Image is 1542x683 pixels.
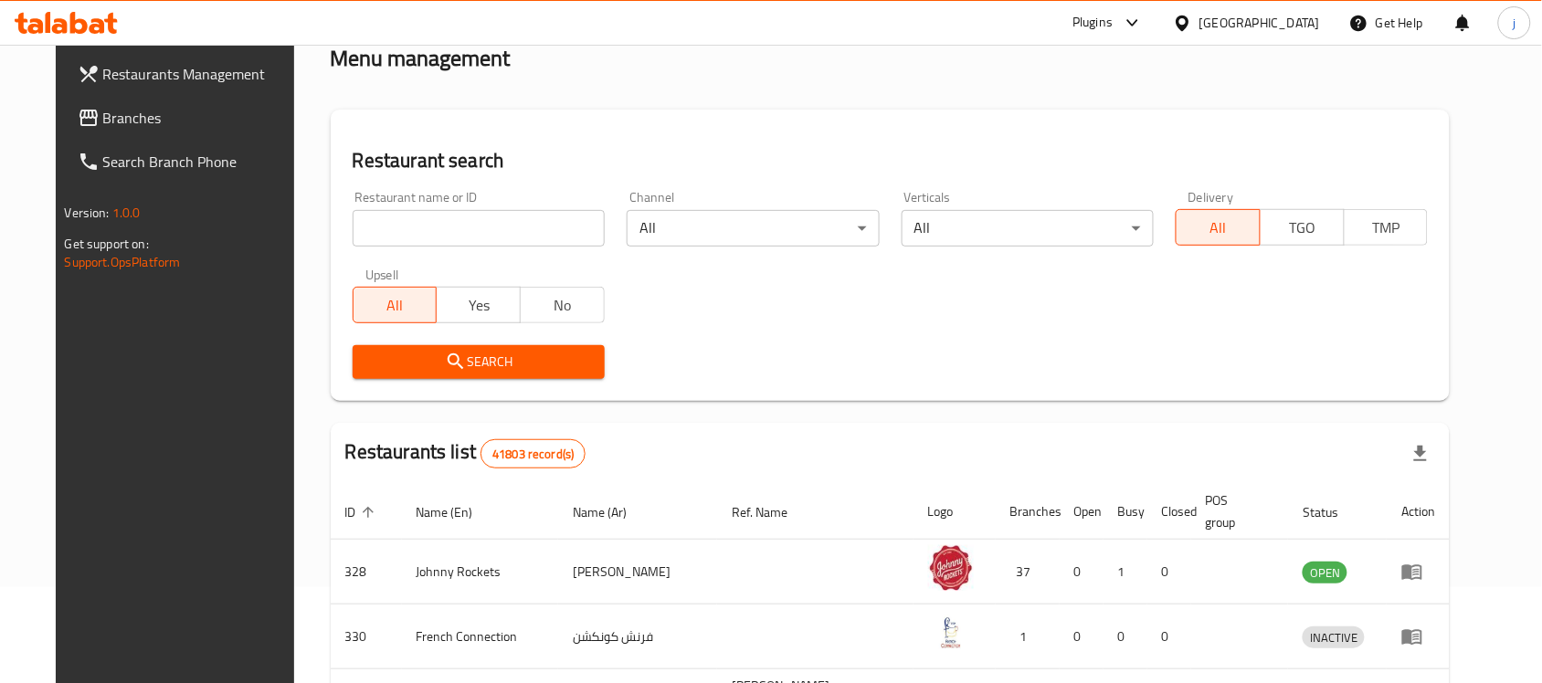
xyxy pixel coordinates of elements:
[353,210,605,247] input: Search for restaurant name or ID..
[902,210,1154,247] div: All
[627,210,879,247] div: All
[996,540,1060,604] td: 37
[1303,562,1347,583] div: OPEN
[1104,484,1147,540] th: Busy
[528,292,597,319] span: No
[558,540,717,604] td: [PERSON_NAME]
[365,268,399,281] label: Upsell
[65,201,110,225] span: Version:
[1199,13,1320,33] div: [GEOGRAPHIC_DATA]
[1344,209,1429,246] button: TMP
[1184,215,1253,241] span: All
[1060,484,1104,540] th: Open
[331,44,511,73] h2: Menu management
[1147,484,1191,540] th: Closed
[1060,540,1104,604] td: 0
[103,107,299,129] span: Branches
[520,287,605,323] button: No
[1401,625,1435,647] div: Menu
[481,446,585,463] span: 41803 record(s)
[1268,215,1337,241] span: TGO
[331,540,402,604] td: 328
[1072,12,1113,34] div: Plugins
[1352,215,1421,241] span: TMP
[103,151,299,173] span: Search Branch Phone
[331,604,402,669] td: 330
[417,501,497,523] span: Name (En)
[63,140,313,184] a: Search Branch Phone
[1104,540,1147,604] td: 1
[1260,209,1345,246] button: TGO
[353,147,1429,174] h2: Restaurant search
[353,287,438,323] button: All
[345,501,380,523] span: ID
[1147,604,1191,669] td: 0
[928,545,974,591] img: Johnny Rockets
[353,345,605,379] button: Search
[1188,191,1234,204] label: Delivery
[1387,484,1450,540] th: Action
[63,96,313,140] a: Branches
[914,484,996,540] th: Logo
[1060,604,1104,669] td: 0
[1303,627,1365,648] span: INACTIVE
[573,501,650,523] span: Name (Ar)
[481,439,586,468] div: Total records count
[361,292,430,319] span: All
[1147,540,1191,604] td: 0
[928,610,974,656] img: French Connection
[402,540,559,604] td: Johnny Rockets
[996,484,1060,540] th: Branches
[1176,209,1261,246] button: All
[112,201,141,225] span: 1.0.0
[1401,561,1435,583] div: Menu
[402,604,559,669] td: French Connection
[1104,604,1147,669] td: 0
[444,292,513,319] span: Yes
[65,250,181,274] a: Support.OpsPlatform
[558,604,717,669] td: فرنش كونكشن
[996,604,1060,669] td: 1
[103,63,299,85] span: Restaurants Management
[436,287,521,323] button: Yes
[1303,501,1362,523] span: Status
[1206,489,1267,533] span: POS group
[367,351,590,373] span: Search
[1303,562,1347,583] span: OPEN
[1513,13,1516,33] span: j
[1399,432,1442,476] div: Export file
[345,438,586,468] h2: Restaurants list
[65,232,149,256] span: Get support on:
[63,52,313,96] a: Restaurants Management
[732,501,811,523] span: Ref. Name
